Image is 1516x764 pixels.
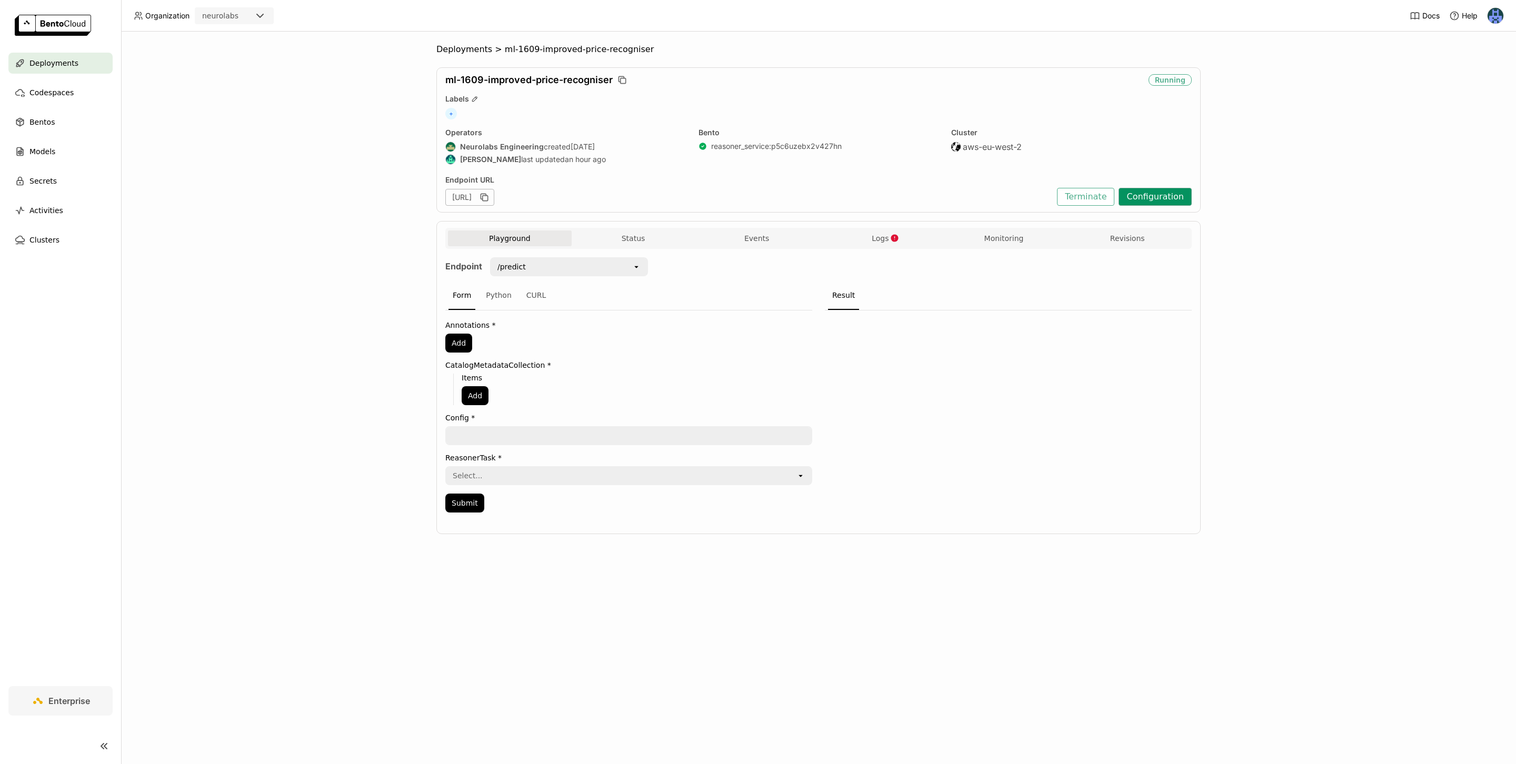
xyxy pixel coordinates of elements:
label: Annotations * [445,321,812,329]
a: Models [8,141,113,162]
div: CURL [522,282,551,310]
strong: Neurolabs Engineering [460,142,544,152]
strong: [PERSON_NAME] [460,155,521,164]
span: Help [1462,11,1478,21]
a: Enterprise [8,686,113,716]
div: neurolabs [202,11,238,21]
button: Revisions [1065,230,1189,246]
div: Endpoint URL [445,175,1052,185]
span: [DATE] [571,142,595,152]
div: Result [828,282,859,310]
strong: Endpoint [445,261,482,272]
div: Labels [445,94,1192,104]
a: Codespaces [8,82,113,103]
img: Neurolabs Engineering [446,142,455,152]
span: Enterprise [48,696,90,706]
span: Activities [29,204,63,217]
div: Form [448,282,475,310]
button: Status [572,230,695,246]
span: Secrets [29,175,57,187]
div: Running [1149,74,1192,86]
div: /predict [497,262,526,272]
a: Bentos [8,112,113,133]
label: Config * [445,414,812,422]
button: Events [695,230,819,246]
div: Python [482,282,516,310]
div: created [445,142,686,152]
a: Secrets [8,170,113,192]
button: Terminate [1057,188,1114,206]
label: CatalogMetadataCollection * [445,361,812,369]
a: Deployments [8,53,113,74]
span: Codespaces [29,86,74,99]
button: Submit [445,494,484,512]
a: reasoner_service:p5c6uzebx2v427hn [711,142,842,151]
button: Monitoring [942,230,1066,246]
span: ml-1609-improved-price-recogniser [505,44,654,55]
div: Select... [453,470,483,481]
div: last updated [445,154,686,165]
a: Clusters [8,229,113,250]
span: Logs [872,234,889,243]
input: Selected /predict. [527,262,528,272]
span: ml-1609-improved-price-recogniser [445,74,613,86]
span: Models [29,145,55,158]
div: Bento [699,128,939,137]
input: Selected neurolabs. [240,11,241,22]
button: Configuration [1119,188,1192,206]
img: Calin Cojocaru [446,155,455,164]
label: Items [462,374,812,382]
a: Docs [1410,11,1440,21]
img: Paul Pop [1488,8,1503,24]
label: ReasonerTask * [445,454,812,462]
nav: Breadcrumbs navigation [436,44,1201,55]
span: an hour ago [565,155,606,164]
button: Add [462,386,488,405]
span: > [492,44,505,55]
button: Add [445,334,472,353]
span: Deployments [436,44,492,55]
span: Deployments [29,57,78,69]
svg: open [796,471,805,480]
span: Bentos [29,116,55,128]
div: Cluster [951,128,1192,137]
span: Clusters [29,234,59,246]
span: Organization [145,11,189,21]
span: Docs [1422,11,1440,21]
a: Activities [8,200,113,221]
div: Operators [445,128,686,137]
span: aws-eu-west-2 [963,142,1022,152]
span: + [445,108,457,119]
div: [URL] [445,189,494,206]
img: logo [15,15,91,36]
button: Playground [448,230,572,246]
div: Help [1449,11,1478,21]
svg: open [632,263,641,271]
